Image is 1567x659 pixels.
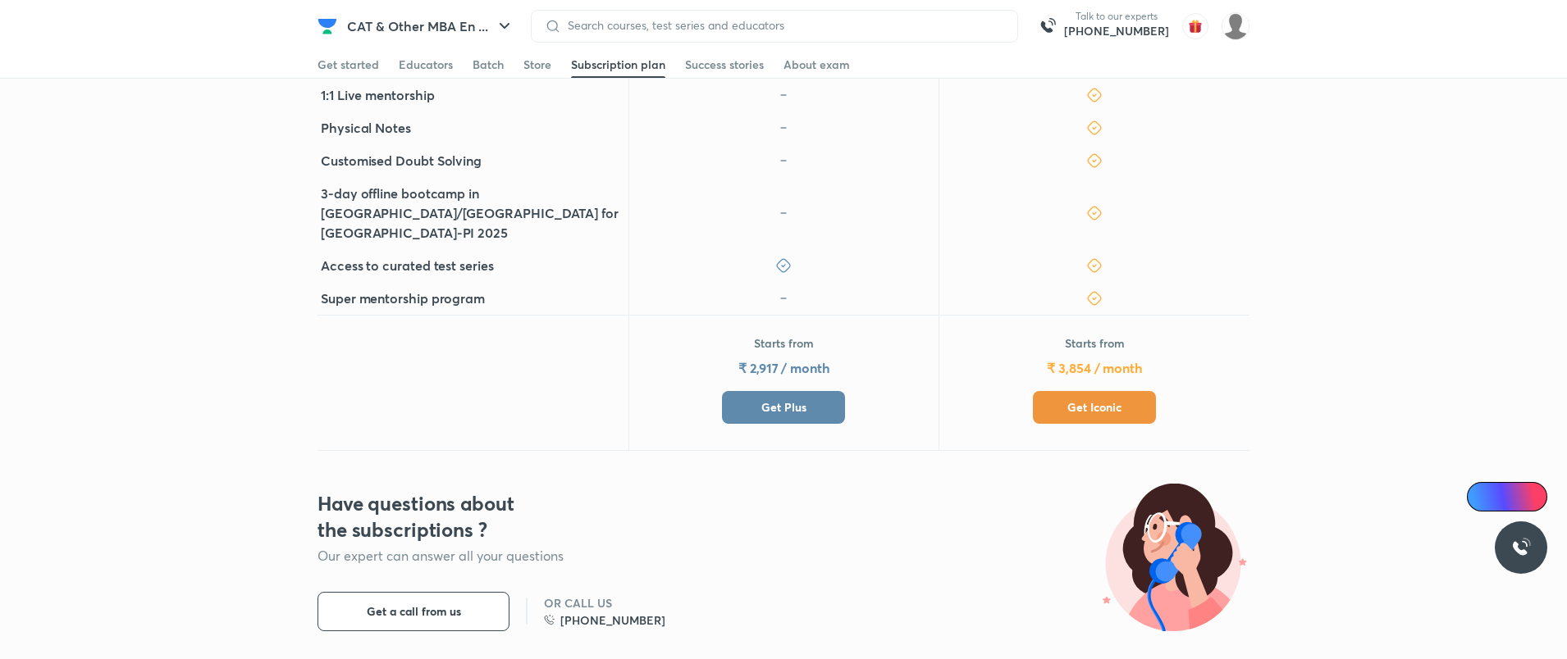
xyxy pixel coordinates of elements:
[321,184,625,243] h5: 3-day offline bootcamp in [GEOGRAPHIC_DATA]/[GEOGRAPHIC_DATA] for [GEOGRAPHIC_DATA]-PI 2025
[523,52,551,78] a: Store
[1064,10,1169,23] p: Talk to our experts
[761,399,806,416] span: Get Plus
[560,611,665,629] h6: [PHONE_NUMBER]
[318,490,540,543] h3: Have questions about the subscriptions ?
[321,151,482,170] h5: Customised Doubt Solving
[1065,335,1125,352] p: Starts from
[775,205,792,221] img: icon
[685,57,764,73] div: Success stories
[561,19,1004,32] input: Search courses, test series and educators
[318,16,337,36] img: Company Logo
[1067,399,1122,416] span: Get Iconic
[544,611,665,629] a: [PHONE_NUMBER]
[571,57,665,73] div: Subscription plan
[775,152,792,169] img: icon
[318,546,688,566] p: Our expert can answer all your questions
[738,358,829,378] h5: ₹ 2,917 / month
[1222,12,1249,40] img: Nilesh
[775,87,792,103] img: icon
[685,52,764,78] a: Success stories
[1511,538,1531,557] img: ttu
[321,256,494,275] h5: Access to curated test series
[337,10,524,43] button: CAT & Other MBA En ...
[1064,23,1169,39] a: [PHONE_NUMBER]
[544,595,665,611] h6: OR CALL US
[1047,358,1142,378] h5: ₹ 3,854 / month
[722,391,845,424] button: Get Plus
[473,57,504,73] div: Batch
[1031,10,1064,43] img: call-us
[318,52,379,78] a: Get started
[754,335,814,352] p: Starts from
[321,289,485,308] h5: Super mentorship program
[1477,490,1490,503] img: Icon
[318,57,379,73] div: Get started
[571,52,665,78] a: Subscription plan
[775,120,792,136] img: icon
[775,290,792,307] img: icon
[1494,490,1537,503] span: Ai Doubts
[321,85,434,105] h5: 1:1 Live mentorship
[1467,482,1547,511] a: Ai Doubts
[399,52,453,78] a: Educators
[1102,484,1249,631] img: illustration
[1182,13,1208,39] img: avatar
[783,57,850,73] div: About exam
[318,592,509,631] button: Get a call from us
[783,52,850,78] a: About exam
[321,118,411,138] h5: Physical Notes
[1033,391,1156,424] button: Get Iconic
[523,57,551,73] div: Store
[367,603,461,620] span: Get a call from us
[399,57,453,73] div: Educators
[473,52,504,78] a: Batch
